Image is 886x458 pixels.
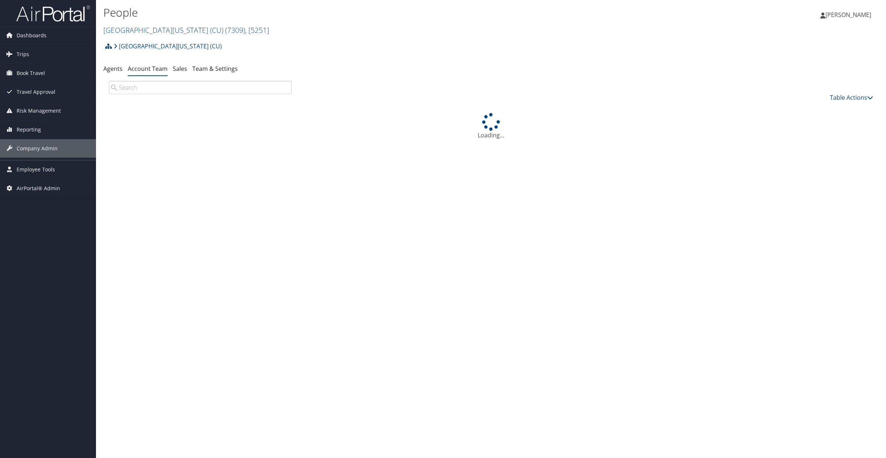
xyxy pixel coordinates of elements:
span: AirPortal® Admin [17,179,60,198]
span: Book Travel [17,64,45,82]
span: Company Admin [17,139,58,158]
span: Dashboards [17,26,47,45]
span: ( 7309 ) [225,25,245,35]
span: Trips [17,45,29,64]
h1: People [103,5,620,20]
span: Reporting [17,120,41,139]
a: Account Team [128,65,168,73]
a: Team & Settings [192,65,238,73]
span: Employee Tools [17,160,55,179]
a: Sales [173,65,187,73]
span: Travel Approval [17,83,55,101]
span: [PERSON_NAME] [825,11,871,19]
img: airportal-logo.png [16,5,90,22]
span: , [ 5251 ] [245,25,269,35]
a: Table Actions [830,93,873,102]
a: [GEOGRAPHIC_DATA][US_STATE] (CU) [103,25,269,35]
a: Agents [103,65,123,73]
span: Risk Management [17,102,61,120]
a: [PERSON_NAME] [820,4,879,26]
a: [GEOGRAPHIC_DATA][US_STATE] (CU) [114,39,222,54]
div: Loading... [103,113,879,140]
input: Search [109,81,292,94]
